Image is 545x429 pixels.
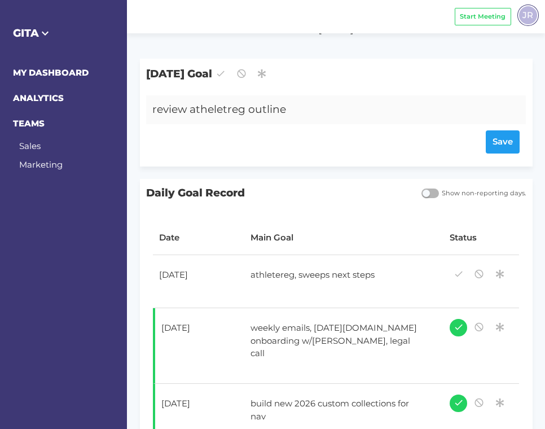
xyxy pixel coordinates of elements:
span: Show non-reporting days. [439,189,526,198]
td: [DATE] [153,255,244,308]
div: weekly emails, [DATE][DOMAIN_NAME] onboarding w/[PERSON_NAME], legal call [244,316,427,366]
a: ANALYTICS [13,93,64,103]
span: Start Meeting [460,12,506,21]
span: Daily Goal Record [140,179,415,208]
span: Save [493,135,513,148]
div: review atheletreg outline [146,95,494,124]
div: Status [450,231,513,244]
td: [DATE] [153,308,244,384]
div: athletereg, sweeps next steps [244,262,427,291]
span: [DATE] [318,22,354,35]
button: Save [486,130,520,154]
a: MY DASHBOARD [13,67,89,78]
a: Marketing [19,159,63,170]
div: JR [517,5,539,26]
span: [DATE] Goal [140,59,533,89]
div: Date [159,231,238,244]
span: JR [522,8,533,21]
a: Sales [19,141,41,151]
h6: TEAMS [13,117,115,130]
h5: GITA [13,25,115,41]
div: Main Goal [250,231,437,244]
button: Start Meeting [455,8,511,25]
